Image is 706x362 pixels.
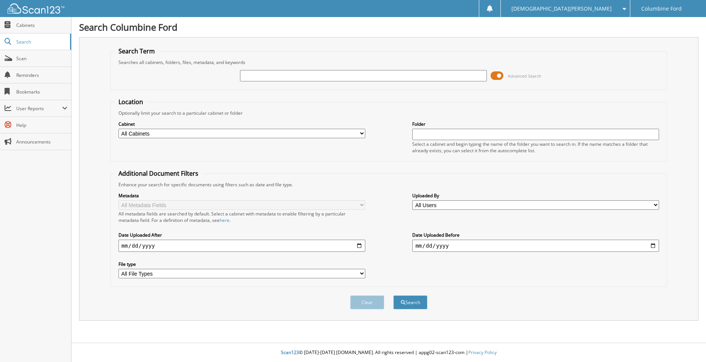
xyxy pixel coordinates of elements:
legend: Location [115,98,147,106]
span: Bookmarks [16,89,67,95]
label: Date Uploaded Before [412,232,659,238]
div: Enhance your search for specific documents using filters such as date and file type. [115,181,663,188]
button: Search [393,295,427,309]
div: Searches all cabinets, folders, files, metadata, and keywords [115,59,663,66]
span: Columbine Ford [641,6,682,11]
button: Clear [350,295,384,309]
label: Date Uploaded After [118,232,365,238]
a: here [220,217,229,223]
input: start [118,240,365,252]
div: All metadata fields are searched by default. Select a cabinet with metadata to enable filtering b... [118,211,365,223]
span: Advanced Search [508,73,541,79]
span: Announcements [16,139,67,145]
span: Reminders [16,72,67,78]
a: Privacy Policy [468,349,497,356]
div: Select a cabinet and begin typing the name of the folder you want to search in. If the name match... [412,141,659,154]
label: Uploaded By [412,192,659,199]
label: Folder [412,121,659,127]
span: Scan123 [281,349,299,356]
span: Search [16,39,66,45]
div: Optionally limit your search to a particular cabinet or folder [115,110,663,116]
label: File type [118,261,365,267]
label: Metadata [118,192,365,199]
span: [DEMOGRAPHIC_DATA][PERSON_NAME] [511,6,612,11]
legend: Additional Document Filters [115,169,202,178]
legend: Search Term [115,47,159,55]
span: Scan [16,55,67,62]
span: Cabinets [16,22,67,28]
div: © [DATE]-[DATE] [DOMAIN_NAME]. All rights reserved | appg02-scan123-com | [72,343,706,362]
img: scan123-logo-white.svg [8,3,64,14]
h1: Search Columbine Ford [79,21,698,33]
label: Cabinet [118,121,365,127]
input: end [412,240,659,252]
span: User Reports [16,105,62,112]
span: Help [16,122,67,128]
